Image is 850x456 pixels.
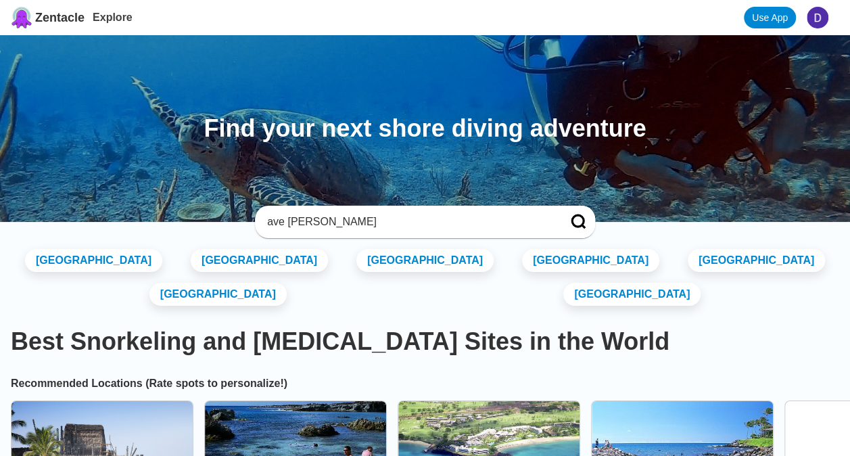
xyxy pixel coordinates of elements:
[35,11,85,25] span: Zentacle
[11,7,85,28] a: Zentacle logoZentacle
[744,7,796,28] a: Use App
[149,283,287,306] a: [GEOGRAPHIC_DATA]
[11,7,32,28] img: Zentacle logo
[563,283,701,306] a: [GEOGRAPHIC_DATA]
[11,378,839,390] div: Recommended Locations (Rate spots to personalize!)
[807,7,828,28] img: Denis Matatiken
[688,249,825,272] a: [GEOGRAPHIC_DATA]
[356,249,494,272] a: [GEOGRAPHIC_DATA]
[11,327,839,356] h1: Best Snorkeling and [MEDICAL_DATA] Sites in the World
[25,249,162,272] a: [GEOGRAPHIC_DATA]
[522,249,659,272] a: [GEOGRAPHIC_DATA]
[801,1,839,34] button: Denis Matatiken
[191,249,328,272] a: [GEOGRAPHIC_DATA]
[266,215,552,229] input: Enter a city, state, or country
[93,12,133,23] a: Explore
